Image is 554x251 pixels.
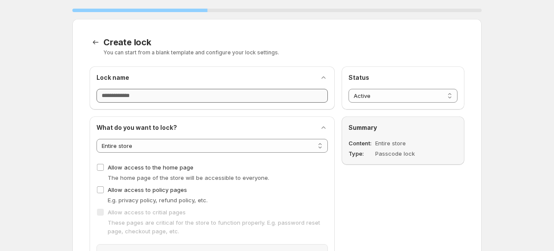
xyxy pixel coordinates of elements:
[108,164,193,171] span: Allow access to the home page
[375,139,435,147] dd: Entire store
[96,123,177,132] h2: What do you want to lock?
[103,37,151,47] span: Create lock
[108,174,269,181] span: The home page of the store will be accessible to everyone.
[349,139,373,147] dt: Content:
[96,73,129,82] h2: Lock name
[90,36,102,48] button: Back to templates
[108,219,320,235] span: These pages are critical for the store to function properly. E.g. password reset page, checkout p...
[103,49,464,56] p: You can start from a blank template and configure your lock settings.
[349,73,458,82] h2: Status
[108,186,187,193] span: Allow access to policy pages
[108,197,208,204] span: E.g. privacy policy, refund policy, etc.
[375,149,435,158] dd: Passcode lock
[349,123,458,132] h2: Summary
[349,149,373,158] dt: Type:
[108,209,186,216] span: Allow access to critial pages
